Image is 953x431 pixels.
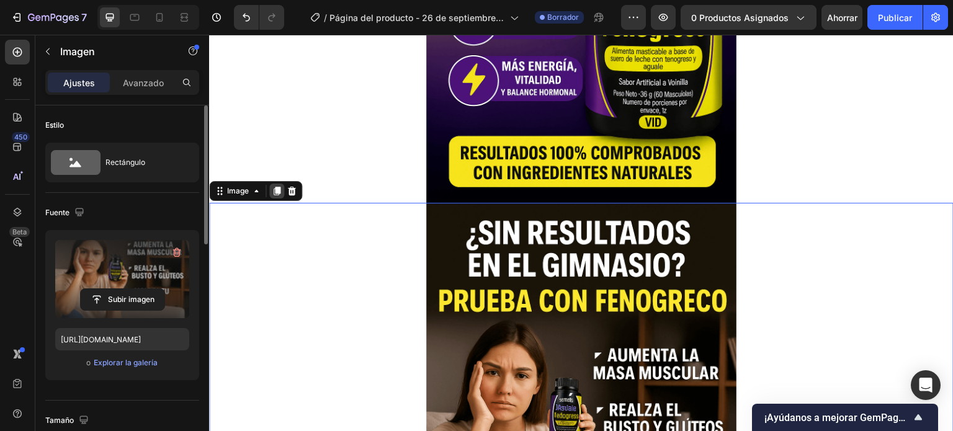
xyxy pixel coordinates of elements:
[55,328,189,350] input: https://ejemplo.com/imagen.jpg
[324,12,327,23] font: /
[5,5,92,30] button: 7
[764,412,911,424] font: ¡Ayúdanos a mejorar GemPages!
[45,120,64,130] font: Estilo
[60,45,95,58] font: Imagen
[94,358,158,367] font: Explorar la galería
[911,370,941,400] div: Abrir Intercom Messenger
[827,12,857,23] font: Ahorrar
[14,133,27,141] font: 450
[60,44,166,59] p: Imagen
[878,12,912,23] font: Publicar
[86,358,91,367] font: o
[81,11,87,24] font: 7
[209,35,953,431] iframe: Área de diseño
[329,12,504,36] font: Página del producto - 26 de septiembre, 00:32:58
[123,78,164,88] font: Avanzado
[16,151,42,162] div: Image
[547,12,579,22] font: Borrador
[12,228,27,236] font: Beta
[80,288,165,311] button: Subir imagen
[93,357,158,369] button: Explorar la galería
[45,415,74,425] font: Tamaño
[764,410,926,425] button: Mostrar encuesta - ¡Ayúdanos a mejorar GemPages!
[234,5,284,30] div: Deshacer/Rehacer
[821,5,862,30] button: Ahorrar
[867,5,923,30] button: Publicar
[105,158,145,167] font: Rectángulo
[63,78,95,88] font: Ajustes
[691,12,789,23] font: 0 productos asignados
[45,208,69,217] font: Fuente
[681,5,817,30] button: 0 productos asignados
